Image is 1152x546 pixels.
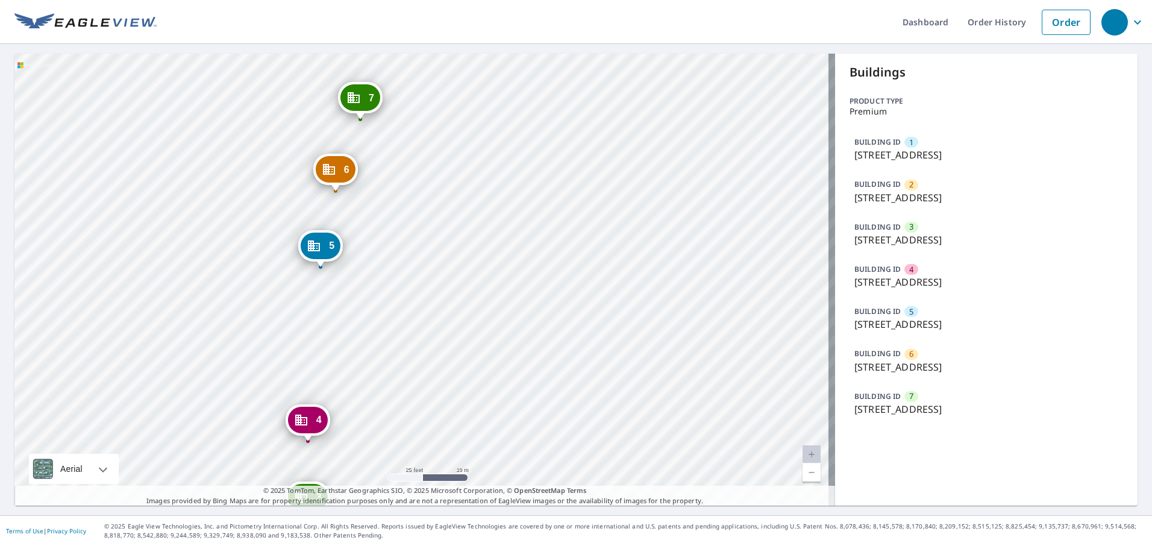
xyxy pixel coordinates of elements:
[1042,10,1091,35] a: Order
[854,190,1118,205] p: [STREET_ADDRESS]
[854,391,901,401] p: BUILDING ID
[909,306,913,318] span: 5
[854,317,1118,331] p: [STREET_ADDRESS]
[567,486,587,495] a: Terms
[803,463,821,482] a: Current Level 20, Zoom Out
[854,233,1118,247] p: [STREET_ADDRESS]
[6,527,43,535] a: Terms of Use
[909,348,913,360] span: 6
[854,137,901,147] p: BUILDING ID
[14,13,157,31] img: EV Logo
[854,348,901,359] p: BUILDING ID
[909,221,913,233] span: 3
[854,179,901,189] p: BUILDING ID
[909,179,913,190] span: 2
[854,360,1118,374] p: [STREET_ADDRESS]
[57,454,86,484] div: Aerial
[909,137,913,148] span: 1
[854,275,1118,289] p: [STREET_ADDRESS]
[850,96,1123,107] p: Product type
[104,522,1146,540] p: © 2025 Eagle View Technologies, Inc. and Pictometry International Corp. All Rights Reserved. Repo...
[6,527,86,535] p: |
[909,391,913,402] span: 7
[316,415,322,424] span: 4
[854,264,901,274] p: BUILDING ID
[29,454,119,484] div: Aerial
[313,154,358,191] div: Dropped pin, building 6, Commercial property, 16130 N Cleveland Ave North Fort Myers, FL 33903
[286,482,330,519] div: Dropped pin, building 3, Commercial property, 16130 N Cleveland Ave North Fort Myers, FL 33903
[854,148,1118,162] p: [STREET_ADDRESS]
[854,402,1118,416] p: [STREET_ADDRESS]
[338,82,383,119] div: Dropped pin, building 7, Commercial property, 16130 N Cleveland Ave North Fort Myers, FL 33903
[850,107,1123,116] p: Premium
[14,486,835,506] p: Images provided by Bing Maps are for property identification purposes only and are not a represen...
[298,230,343,268] div: Dropped pin, building 5, Commercial property, 16130 N Cleveland Ave North Fort Myers, FL 33903
[369,93,374,102] span: 7
[854,306,901,316] p: BUILDING ID
[514,486,565,495] a: OpenStreetMap
[803,445,821,463] a: Current Level 20, Zoom In Disabled
[263,486,587,496] span: © 2025 TomTom, Earthstar Geographics SIO, © 2025 Microsoft Corporation, ©
[286,404,330,442] div: Dropped pin, building 4, Commercial property, 17130 N Tamiami Trl North Fort Myers, FL 33903
[850,63,1123,81] p: Buildings
[344,165,349,174] span: 6
[909,264,913,275] span: 4
[854,222,901,232] p: BUILDING ID
[47,527,86,535] a: Privacy Policy
[329,241,334,250] span: 5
